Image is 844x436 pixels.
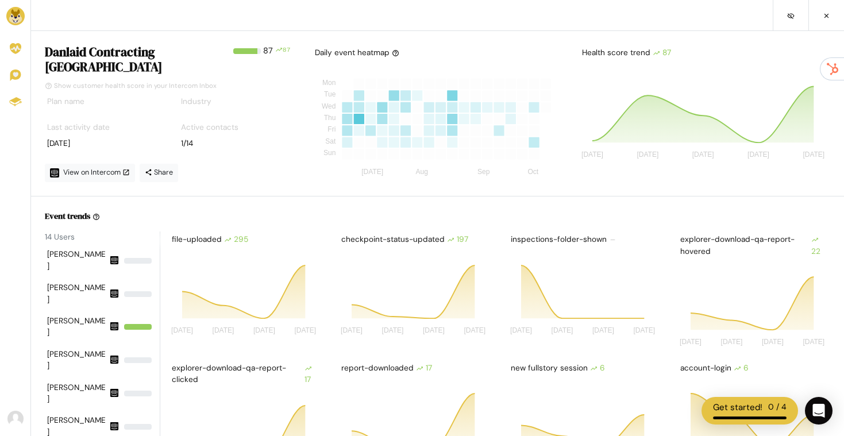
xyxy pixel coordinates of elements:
[678,231,830,260] div: explorer-download-qa-report-hovered
[508,231,661,248] div: inspections-folder-shown
[322,79,336,87] tspan: Mon
[339,231,491,248] div: checkpoint-status-updated
[140,164,178,182] a: Share
[811,234,828,257] div: 22
[263,45,273,79] div: 87
[47,122,110,133] label: Last activity date
[325,137,336,145] tspan: Sat
[633,326,655,334] tspan: [DATE]
[47,382,107,406] div: [PERSON_NAME]
[653,47,671,59] div: 87
[415,168,427,176] tspan: Aug
[124,357,152,363] div: 0%
[508,360,661,376] div: new fullstory session
[361,168,383,176] tspan: [DATE]
[581,151,603,159] tspan: [DATE]
[181,96,211,107] label: Industry
[63,168,130,177] span: View on Intercom
[294,326,316,334] tspan: [DATE]
[283,45,291,79] div: 87
[124,258,152,264] div: 0%
[552,326,573,334] tspan: [DATE]
[6,7,25,25] img: Brand
[47,282,107,306] div: [PERSON_NAME]
[464,326,485,334] tspan: [DATE]
[510,326,532,334] tspan: [DATE]
[721,338,743,346] tspan: [DATE]
[341,326,363,334] tspan: [DATE]
[713,401,762,414] div: Get started!
[580,45,830,61] div: Health score trend
[315,47,399,59] div: Daily event heatmap
[592,326,614,334] tspan: [DATE]
[124,291,152,297] div: 0%
[171,326,193,334] tspan: [DATE]
[47,349,107,372] div: [PERSON_NAME]
[637,151,659,159] tspan: [DATE]
[680,338,702,346] tspan: [DATE]
[322,102,336,110] tspan: Wed
[382,326,404,334] tspan: [DATE]
[124,391,152,396] div: 0%
[45,45,229,75] h4: Danlaid Contracting [GEOGRAPHIC_DATA]
[323,149,336,157] tspan: Sun
[747,151,769,159] tspan: [DATE]
[47,96,84,107] label: Plan name
[124,424,152,430] div: 0%
[423,326,445,334] tspan: [DATE]
[447,234,468,245] div: 197
[805,397,833,425] div: Open Intercom Messenger
[45,82,217,90] a: Show customer health score in your Intercom Inbox
[803,151,825,159] tspan: [DATE]
[734,362,749,374] div: 6
[7,411,24,427] img: Avatar
[768,401,787,414] div: 0 / 4
[678,360,830,376] div: account-login
[323,114,336,122] tspan: Thu
[803,338,824,346] tspan: [DATE]
[169,231,322,248] div: file-uploaded
[213,326,234,334] tspan: [DATE]
[305,362,319,386] div: 17
[416,362,432,374] div: 17
[47,249,107,272] div: [PERSON_NAME]
[45,231,160,243] div: 14 Users
[47,138,159,149] div: [DATE]
[124,324,152,330] div: 100%
[527,168,538,176] tspan: Oct
[327,126,336,134] tspan: Fri
[224,234,248,245] div: 295
[47,315,107,339] div: [PERSON_NAME]
[181,122,238,133] label: Active contacts
[45,164,135,182] a: View on Intercom
[181,138,293,149] div: 1/14
[692,151,714,159] tspan: [DATE]
[477,168,490,176] tspan: Sep
[590,362,605,374] div: 6
[169,360,322,388] div: explorer-download-qa-report-clicked
[762,338,784,346] tspan: [DATE]
[253,326,275,334] tspan: [DATE]
[339,360,491,376] div: report-downloaded
[45,210,90,222] h6: Event trends
[324,91,336,99] tspan: Tue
